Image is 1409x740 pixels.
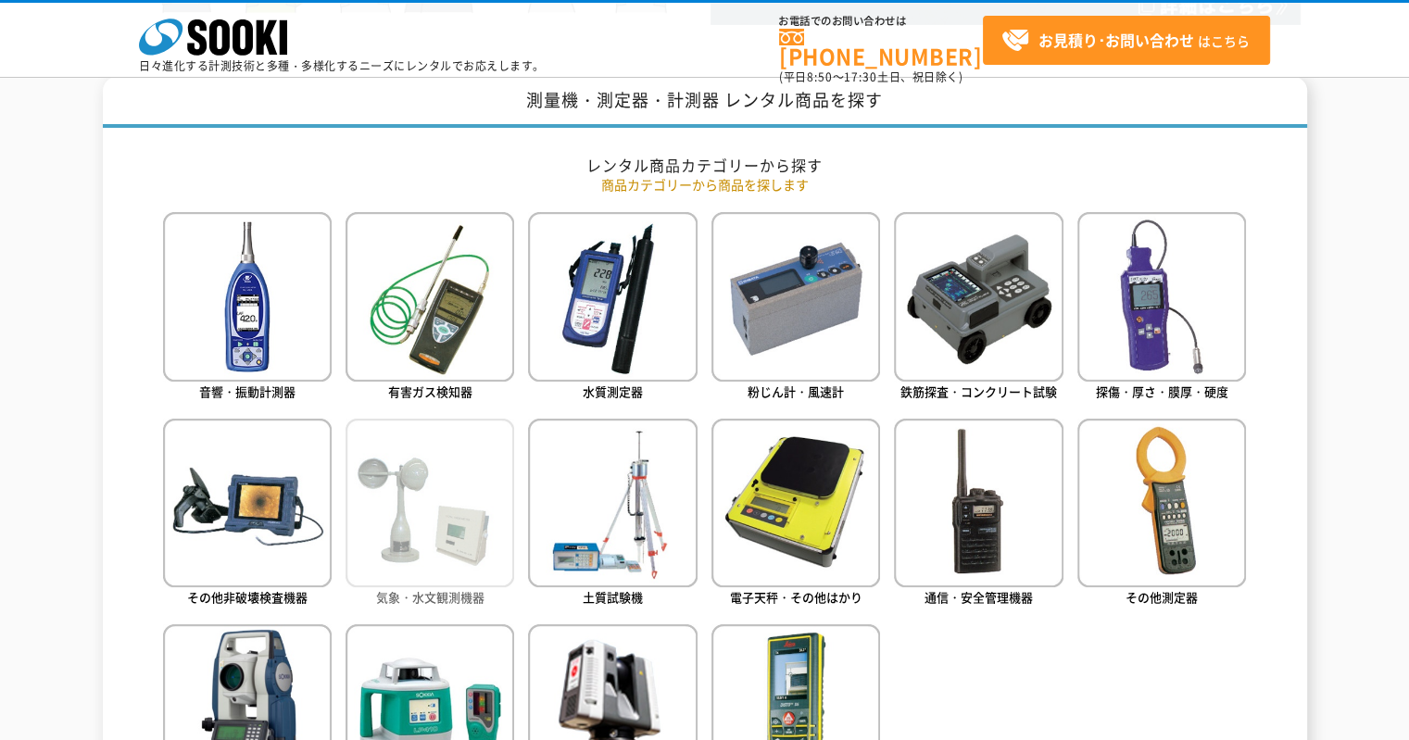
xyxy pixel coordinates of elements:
[163,175,1247,194] p: 商品カテゴリーから商品を探します
[346,212,514,404] a: 有害ガス検知器
[779,29,983,67] a: [PHONE_NUMBER]
[1001,27,1250,55] span: はこちら
[779,69,962,85] span: (平日 ～ 土日、祝日除く)
[528,212,697,404] a: 水質測定器
[1126,588,1198,606] span: その他測定器
[346,212,514,381] img: 有害ガス検知器
[376,588,484,606] span: 気象・水文観測機器
[163,212,332,404] a: 音響・振動計測器
[983,16,1270,65] a: お見積り･お問い合わせはこちら
[844,69,877,85] span: 17:30
[1077,212,1246,381] img: 探傷・厚さ・膜厚・硬度
[1038,29,1194,51] strong: お見積り･お問い合わせ
[711,212,880,404] a: 粉じん計・風速計
[583,383,643,400] span: 水質測定器
[730,588,862,606] span: 電子天秤・その他はかり
[894,419,1063,610] a: 通信・安全管理機器
[103,77,1307,128] h1: 測量機・測定器・計測器 レンタル商品を探す
[1077,419,1246,610] a: その他測定器
[711,419,880,587] img: 電子天秤・その他はかり
[583,588,643,606] span: 土質試験機
[163,419,332,587] img: その他非破壊検査機器
[346,419,514,610] a: 気象・水文観測機器
[807,69,833,85] span: 8:50
[199,383,296,400] span: 音響・振動計測器
[139,60,545,71] p: 日々進化する計測技術と多種・多様化するニーズにレンタルでお応えします。
[1077,419,1246,587] img: その他測定器
[528,212,697,381] img: 水質測定器
[187,588,308,606] span: その他非破壊検査機器
[894,419,1063,587] img: 通信・安全管理機器
[711,212,880,381] img: 粉じん計・風速計
[748,383,844,400] span: 粉じん計・風速計
[894,212,1063,404] a: 鉄筋探査・コンクリート試験
[925,588,1033,606] span: 通信・安全管理機器
[894,212,1063,381] img: 鉄筋探査・コンクリート試験
[346,419,514,587] img: 気象・水文観測機器
[163,156,1247,175] h2: レンタル商品カテゴリーから探す
[388,383,472,400] span: 有害ガス検知器
[163,212,332,381] img: 音響・振動計測器
[528,419,697,610] a: 土質試験機
[900,383,1057,400] span: 鉄筋探査・コンクリート試験
[779,16,983,27] span: お電話でのお問い合わせは
[1077,212,1246,404] a: 探傷・厚さ・膜厚・硬度
[711,419,880,610] a: 電子天秤・その他はかり
[1096,383,1228,400] span: 探傷・厚さ・膜厚・硬度
[163,419,332,610] a: その他非破壊検査機器
[528,419,697,587] img: 土質試験機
